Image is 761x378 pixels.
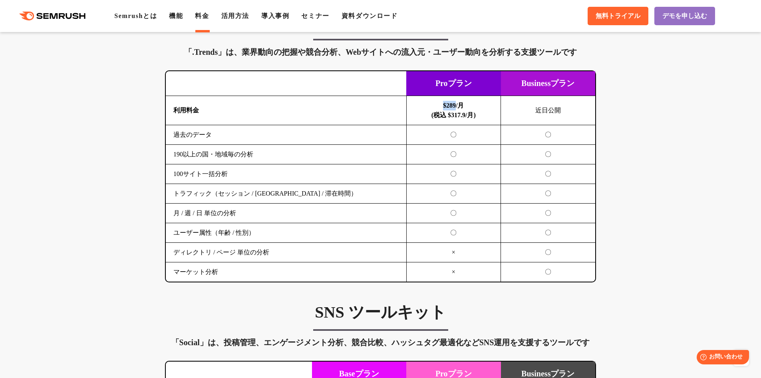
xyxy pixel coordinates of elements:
[501,125,596,145] td: 〇
[166,184,406,204] td: トラフィック（セッション / [GEOGRAPHIC_DATA] / 滞在時間）
[406,184,501,204] td: 〇
[342,12,398,19] a: 資料ダウンロード
[588,7,648,25] a: 無料トライアル
[169,12,183,19] a: 機能
[166,262,406,282] td: マーケット分析
[166,164,406,184] td: 100サイト一括分析
[431,102,476,118] b: $289/月 (税込 $317.9/月)
[406,164,501,184] td: 〇
[501,145,596,164] td: 〇
[501,184,596,204] td: 〇
[165,302,596,322] h3: SNS ツールキット
[406,262,501,282] td: ×
[173,107,199,114] b: 利用料金
[114,12,157,19] a: Semrushとは
[166,145,406,164] td: 190以上の国・地域毎の分析
[501,223,596,243] td: 〇
[261,12,289,19] a: 導入事例
[654,7,715,25] a: デモを申し込む
[195,12,209,19] a: 料金
[165,336,596,349] div: 「Social」は、投稿管理、エンゲージメント分析、競合比較、ハッシュタグ最適化などSNS運用を支援するツールです
[166,223,406,243] td: ユーザー属性（年齢 / 性別）
[501,164,596,184] td: 〇
[501,96,596,125] td: 近日公開
[501,262,596,282] td: 〇
[501,204,596,223] td: 〇
[501,243,596,262] td: 〇
[406,145,501,164] td: 〇
[501,71,596,96] td: Businessプラン
[406,223,501,243] td: 〇
[166,125,406,145] td: 過去のデータ
[165,46,596,58] div: 「.Trends」は、業界動向の把握や競合分析、Webサイトへの流入元・ユーザー動向を分析する支援ツールです
[166,243,406,262] td: ディレクトリ / ページ 単位の分析
[662,12,707,20] span: デモを申し込む
[166,204,406,223] td: 月 / 週 / 日 単位の分析
[596,12,640,20] span: 無料トライアル
[406,125,501,145] td: 〇
[221,12,249,19] a: 活用方法
[406,243,501,262] td: ×
[406,71,501,96] td: Proプラン
[690,347,752,369] iframe: Help widget launcher
[406,204,501,223] td: 〇
[301,12,329,19] a: セミナー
